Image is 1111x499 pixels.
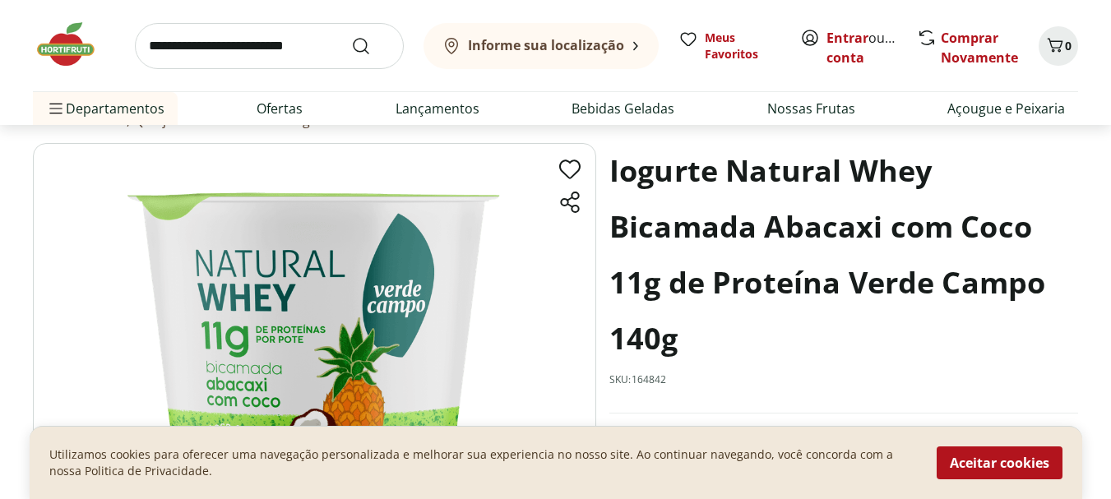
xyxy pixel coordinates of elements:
[46,89,66,128] button: Menu
[705,30,780,62] span: Meus Favoritos
[30,113,63,127] a: Início
[46,89,164,128] span: Departamentos
[826,29,868,47] a: Entrar
[291,113,488,127] a: Iogurtes e Sobremesas Lácteas
[1039,26,1078,66] button: Carrinho
[135,23,404,69] input: search
[937,446,1062,479] button: Aceitar cookies
[947,99,1065,118] a: Açougue e Peixaria
[767,99,855,118] a: Nossas Frutas
[468,36,624,54] b: Informe sua localização
[95,113,257,127] a: Frios, Queijos & Laticínios
[826,28,900,67] span: ou
[826,29,917,67] a: Criar conta
[33,20,115,69] img: Hortifruti
[572,99,674,118] a: Bebidas Geladas
[424,23,659,69] button: Informe sua localização
[396,99,479,118] a: Lançamentos
[351,36,391,56] button: Submit Search
[1065,38,1072,53] span: 0
[609,373,667,386] p: SKU: 164842
[609,143,1078,367] h1: Iogurte Natural Whey Bicamada Abacaxi com Coco 11g de Proteína Verde Campo 140g
[941,29,1018,67] a: Comprar Novamente
[257,99,303,118] a: Ofertas
[49,446,917,479] p: Utilizamos cookies para oferecer uma navegação personalizada e melhorar sua experiencia no nosso ...
[678,30,780,62] a: Meus Favoritos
